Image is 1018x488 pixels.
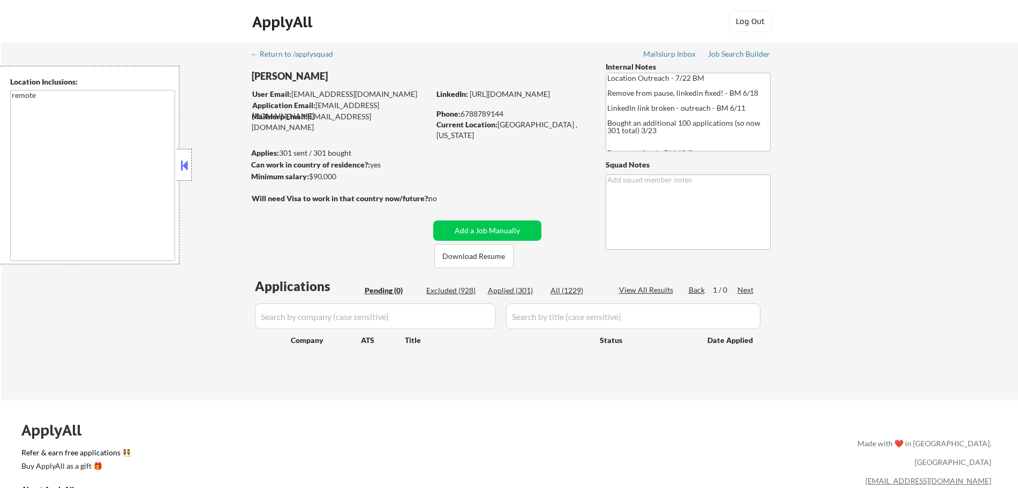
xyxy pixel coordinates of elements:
div: 301 sent / 301 bought [251,148,429,158]
div: $90,000 [251,171,429,182]
div: [EMAIL_ADDRESS][DOMAIN_NAME] [252,100,429,121]
div: Applications [255,280,361,293]
div: no [428,193,459,204]
div: All (1229) [551,285,604,296]
input: Search by title (case sensitive) [506,303,760,329]
div: Internal Notes [606,62,771,72]
strong: LinkedIn: [436,89,468,98]
strong: Will need Visa to work in that country now/future?: [252,194,430,203]
div: [PERSON_NAME] [252,70,472,83]
div: Back [689,285,706,295]
div: Pending (0) [365,285,418,296]
strong: Applies: [251,148,279,157]
a: Job Search Builder [708,50,771,60]
div: ATS [361,335,405,346]
div: Squad Notes [606,159,771,170]
input: Search by company (case sensitive) [255,303,496,329]
strong: Mailslurp Email: [252,112,307,121]
div: Next [737,285,755,295]
a: [URL][DOMAIN_NAME] [470,89,550,98]
button: Log Out [729,11,772,32]
strong: Can work in country of residence?: [251,160,370,169]
div: [EMAIL_ADDRESS][DOMAIN_NAME] [252,89,429,100]
a: Mailslurp Inbox [643,50,697,60]
div: Status [600,330,692,349]
div: Mailslurp Inbox [643,50,697,58]
div: Applied (301) [488,285,541,296]
div: Job Search Builder [708,50,771,58]
div: Location Inclusions: [10,77,175,87]
div: [EMAIL_ADDRESS][DOMAIN_NAME] [252,111,429,132]
a: Refer & earn free applications 👯‍♀️ [21,449,634,460]
div: Title [405,335,590,346]
strong: Current Location: [436,120,497,129]
div: ApplyAll [252,13,315,31]
strong: Phone: [436,109,461,118]
div: 6788789144 [436,109,588,119]
strong: Application Email: [252,101,315,110]
a: ← Return to /applysquad [251,50,343,60]
div: yes [251,159,426,170]
div: ← Return to /applysquad [251,50,343,58]
div: View All Results [619,285,676,295]
strong: Minimum salary: [251,172,309,181]
button: Add a Job Manually [433,220,541,241]
button: Download Resume [434,244,514,268]
div: Made with ❤️ in [GEOGRAPHIC_DATA], [GEOGRAPHIC_DATA] [853,434,991,471]
div: ApplyAll [21,421,94,439]
div: Excluded (928) [426,285,480,296]
a: [EMAIL_ADDRESS][DOMAIN_NAME] [865,476,991,485]
div: [GEOGRAPHIC_DATA] , [US_STATE] [436,119,588,140]
div: 1 / 0 [713,285,737,295]
a: Buy ApplyAll as a gift 🎁 [21,460,129,474]
div: Company [291,335,361,346]
div: Date Applied [707,335,755,346]
div: Buy ApplyAll as a gift 🎁 [21,462,129,470]
strong: User Email: [252,89,291,98]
